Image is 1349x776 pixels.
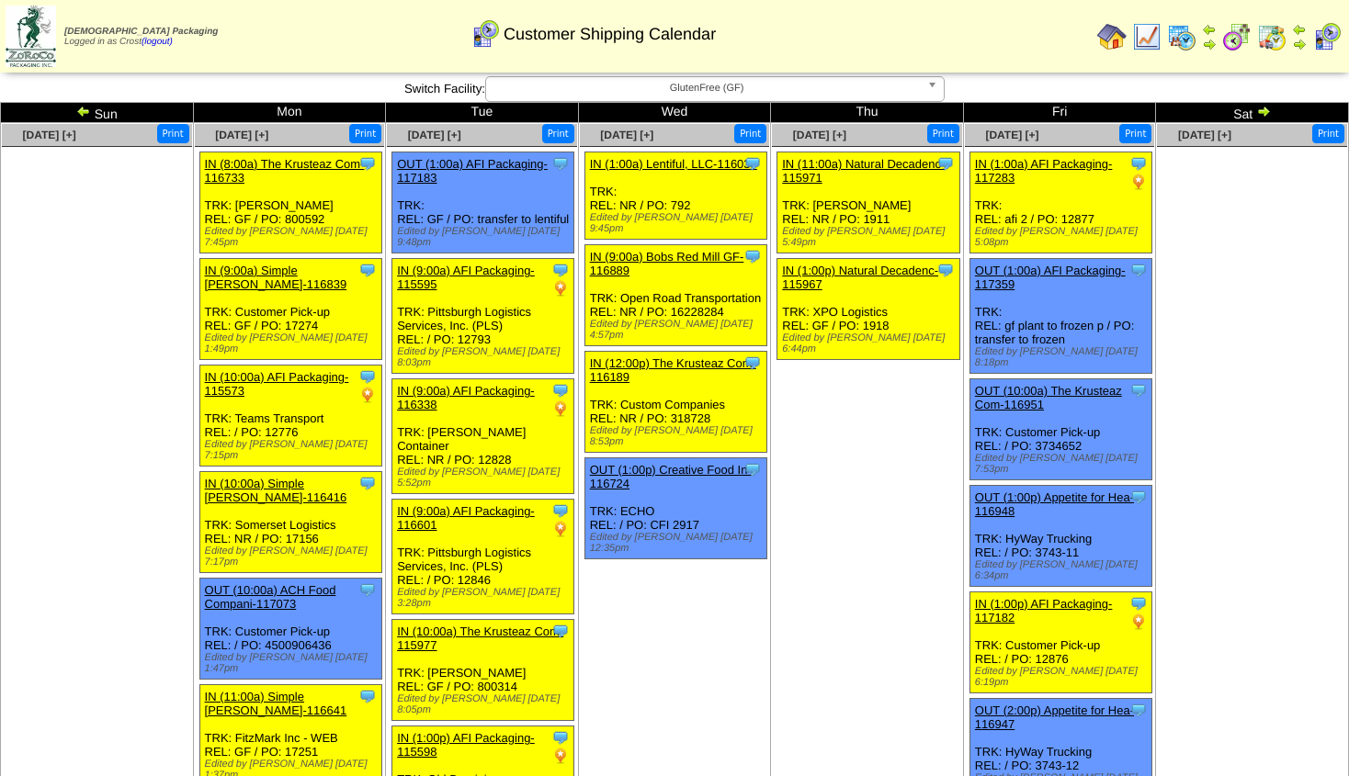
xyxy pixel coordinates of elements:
div: Edited by [PERSON_NAME] [DATE] 5:08pm [975,226,1151,248]
img: Tooltip [358,580,377,599]
img: Tooltip [551,154,570,173]
a: IN (9:00a) Simple [PERSON_NAME]-116839 [205,264,347,291]
img: Tooltip [551,381,570,399]
a: OUT (10:00a) ACH Food Compani-117073 [205,583,336,611]
div: Edited by [PERSON_NAME] [DATE] 8:18pm [975,346,1151,368]
div: Edited by [PERSON_NAME] [DATE] 5:49pm [782,226,958,248]
a: [DATE] [+] [408,129,461,141]
div: Edited by [PERSON_NAME] [DATE] 4:57pm [590,319,766,341]
a: IN (9:00a) AFI Packaging-115595 [397,264,535,291]
img: line_graph.gif [1132,22,1162,51]
div: Edited by [PERSON_NAME] [DATE] 1:47pm [205,652,381,674]
div: TRK: REL: afi 2 / PO: 12877 [969,152,1151,253]
img: calendarblend.gif [1222,22,1252,51]
div: Edited by [PERSON_NAME] [DATE] 8:03pm [397,346,573,368]
a: [DATE] [+] [23,129,76,141]
button: Print [734,124,766,143]
a: IN (11:00a) Simple [PERSON_NAME]-116641 [205,690,347,717]
div: TRK: REL: GF / PO: transfer to lentiful [392,152,574,253]
span: [DATE] [+] [600,129,653,141]
td: Sat [1156,103,1349,123]
div: TRK: Somerset Logistics REL: NR / PO: 17156 [199,472,381,573]
img: home.gif [1097,22,1127,51]
a: [DATE] [+] [215,129,268,141]
img: Tooltip [358,687,377,705]
img: zoroco-logo-small.webp [6,6,56,67]
td: Mon [193,103,386,123]
img: Tooltip [743,460,762,478]
img: Tooltip [358,474,377,492]
img: Tooltip [936,261,955,279]
div: TRK: Custom Companies REL: NR / PO: 318728 [584,352,766,453]
img: Tooltip [551,501,570,520]
div: TRK: REL: NR / PO: 792 [584,152,766,240]
div: Edited by [PERSON_NAME] [DATE] 1:49pm [205,332,381,354]
div: Edited by [PERSON_NAME] [DATE] 7:15pm [205,439,381,461]
img: arrowleft.gif [1292,22,1307,37]
div: TRK: Customer Pick-up REL: GF / PO: 17274 [199,259,381,360]
button: Print [349,124,381,143]
a: [DATE] [+] [1178,129,1231,141]
button: Print [157,124,189,143]
a: IN (1:00p) AFI Packaging-117182 [975,597,1113,624]
img: Tooltip [1129,381,1148,399]
td: Tue [386,103,579,123]
a: IN (1:00a) AFI Packaging-117283 [975,157,1113,185]
div: Edited by [PERSON_NAME] [DATE] 5:52pm [397,467,573,489]
div: TRK: HyWay Trucking REL: / PO: 3743-11 [969,486,1151,587]
img: Tooltip [358,367,377,386]
img: Tooltip [1129,594,1148,613]
a: IN (11:00a) Natural Decadenc-115971 [782,157,945,185]
div: TRK: XPO Logistics REL: GF / PO: 1918 [777,259,959,360]
div: Edited by [PERSON_NAME] [DATE] 6:44pm [782,332,958,354]
a: OUT (1:00a) AFI Packaging-117359 [975,264,1126,291]
img: arrowleft.gif [1202,22,1217,37]
img: Tooltip [1129,261,1148,279]
img: calendarprod.gif [1167,22,1196,51]
a: IN (9:00a) AFI Packaging-116338 [397,384,535,411]
img: calendarinout.gif [1257,22,1287,51]
div: TRK: Customer Pick-up REL: / PO: 4500906436 [199,579,381,680]
div: TRK: ECHO REL: / PO: CFI 2917 [584,458,766,559]
img: arrowright.gif [1202,37,1217,51]
div: Edited by [PERSON_NAME] [DATE] 8:53pm [590,425,766,447]
img: Tooltip [1129,701,1148,719]
div: TRK: [PERSON_NAME] REL: NR / PO: 1911 [777,152,959,253]
img: Tooltip [1129,488,1148,506]
div: TRK: Teams Transport REL: / PO: 12776 [199,366,381,467]
a: OUT (1:00a) AFI Packaging-117183 [397,157,548,185]
div: Edited by [PERSON_NAME] [DATE] 7:45pm [205,226,381,248]
a: IN (9:00a) AFI Packaging-116601 [397,504,535,532]
div: Edited by [PERSON_NAME] [DATE] 9:48pm [397,226,573,248]
img: Tooltip [358,154,377,173]
img: calendarcustomer.gif [1312,22,1342,51]
img: Tooltip [743,354,762,372]
a: IN (12:00p) The Krusteaz Com-116189 [590,356,756,384]
div: Edited by [PERSON_NAME] [DATE] 6:19pm [975,666,1151,688]
img: Tooltip [551,728,570,747]
div: Edited by [PERSON_NAME] [DATE] 12:35pm [590,532,766,554]
a: IN (1:00a) Lentiful, LLC-116035 [590,157,757,171]
img: Tooltip [551,261,570,279]
img: PO [551,520,570,538]
img: arrowleft.gif [76,104,91,118]
img: Tooltip [743,247,762,265]
a: [DATE] [+] [985,129,1038,141]
div: TRK: [PERSON_NAME] REL: GF / PO: 800592 [199,152,381,253]
img: PO [551,399,570,418]
div: TRK: Customer Pick-up REL: / PO: 3734652 [969,379,1151,480]
td: Thu [771,103,964,123]
span: GlutenFree (GF) [493,77,920,99]
div: Edited by [PERSON_NAME] [DATE] 7:53pm [975,453,1151,475]
span: [DATE] [+] [793,129,846,141]
img: PO [1129,173,1148,191]
span: [DEMOGRAPHIC_DATA] Packaging [64,27,218,37]
span: Logged in as Crost [64,27,218,47]
a: IN (8:00a) The Krusteaz Com-116733 [205,157,365,185]
div: TRK: Customer Pick-up REL: / PO: 12876 [969,592,1151,693]
td: Wed [578,103,771,123]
